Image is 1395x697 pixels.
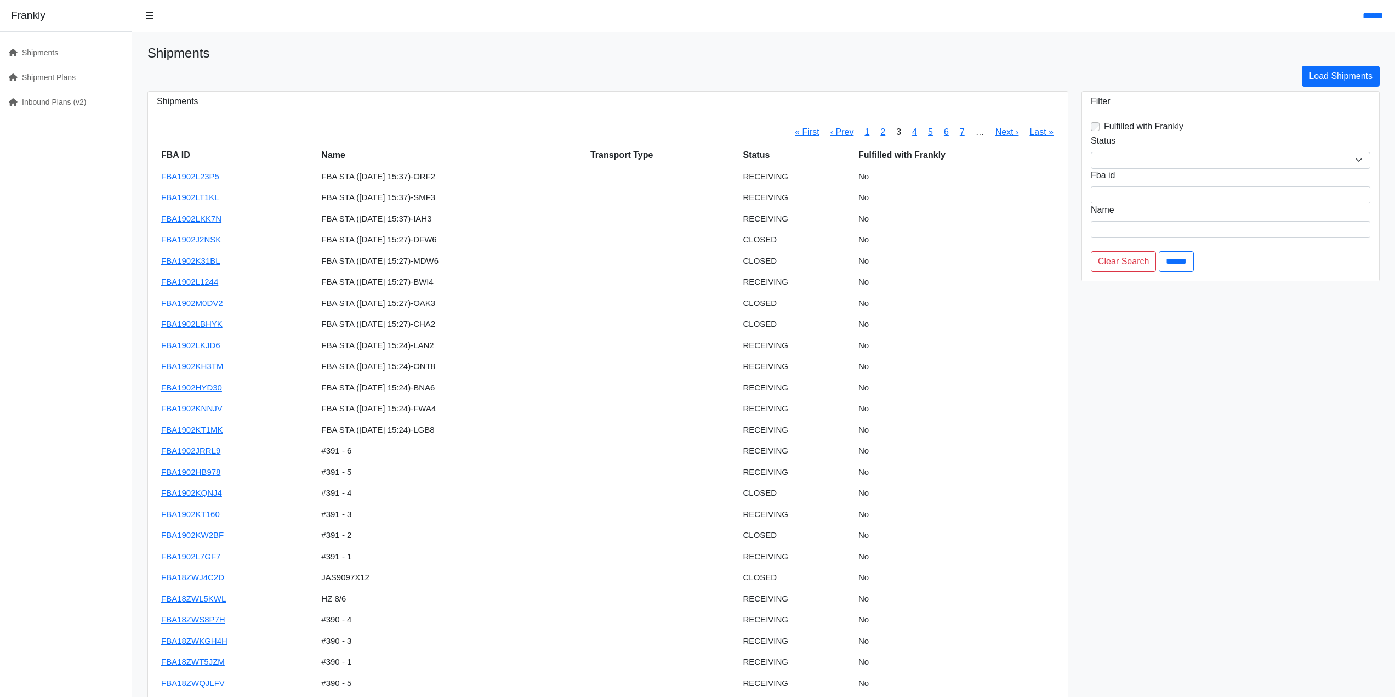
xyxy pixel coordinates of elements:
[854,356,1059,377] td: No
[161,573,224,582] a: FBA18ZWJ4C2D
[854,462,1059,483] td: No
[854,673,1059,694] td: No
[830,127,854,137] a: ‹ Prev
[789,120,1059,144] nav: pager
[161,657,225,666] a: FBA18ZWT5JZM
[317,525,586,546] td: #391 - 2
[161,277,218,286] a: FBA1902L1244
[854,293,1059,314] td: No
[317,609,586,631] td: #390 - 4
[738,251,853,272] td: CLOSED
[161,446,220,455] a: FBA1902JRRL9
[854,588,1059,610] td: No
[317,293,586,314] td: FBA STA ([DATE] 15:27)-OAK3
[317,314,586,335] td: FBA STA ([DATE] 15:27)-CHA2
[157,96,1059,106] h3: Shipments
[995,127,1019,137] a: Next ›
[1091,134,1115,148] label: Status
[854,229,1059,251] td: No
[317,251,586,272] td: FBA STA ([DATE] 15:27)-MDW6
[738,504,853,525] td: RECEIVING
[161,214,221,223] a: FBA1902LKK7N
[854,504,1059,525] td: No
[854,420,1059,441] td: No
[738,462,853,483] td: RECEIVING
[738,673,853,694] td: RECEIVING
[161,256,220,265] a: FBA1902K31BL
[738,166,853,188] td: RECEIVING
[738,546,853,568] td: RECEIVING
[738,525,853,546] td: CLOSED
[317,462,586,483] td: #391 - 5
[864,127,869,137] a: 1
[854,546,1059,568] td: No
[738,229,853,251] td: CLOSED
[317,229,586,251] td: FBA STA ([DATE] 15:27)-DFW6
[854,144,1059,166] th: Fulfilled with Frankly
[738,483,853,504] td: CLOSED
[854,651,1059,673] td: No
[738,567,853,588] td: CLOSED
[738,440,853,462] td: RECEIVING
[161,298,223,308] a: FBA1902M0DV2
[854,440,1059,462] td: No
[157,144,317,166] th: FBA ID
[854,314,1059,335] td: No
[161,552,220,561] a: FBA1902L7GF7
[891,120,907,144] span: 3
[1091,169,1115,182] label: Fba id
[161,615,225,624] a: FBA18ZWS8P7H
[854,335,1059,356] td: No
[161,192,219,202] a: FBA1902LT1KL
[738,293,853,314] td: CLOSED
[1091,251,1156,272] a: Clear Search
[738,631,853,652] td: RECEIVING
[317,144,586,166] th: Name
[854,525,1059,546] td: No
[161,509,220,519] a: FBA1902KT160
[738,651,853,673] td: RECEIVING
[738,420,853,441] td: RECEIVING
[317,651,586,673] td: #390 - 1
[317,166,586,188] td: FBA STA ([DATE] 15:37)-ORF2
[854,631,1059,652] td: No
[317,546,586,568] td: #391 - 1
[317,504,586,525] td: #391 - 3
[854,166,1059,188] td: No
[738,314,853,335] td: CLOSED
[161,488,222,497] a: FBA1902KQNJ4
[738,377,853,399] td: RECEIVING
[317,631,586,652] td: #390 - 3
[147,46,1380,61] h1: Shipments
[317,567,586,588] td: JAS9097X12
[317,187,586,208] td: FBA STA ([DATE] 15:37)-SMF3
[317,440,586,462] td: #391 - 6
[161,594,226,603] a: FBA18ZWL5KWL
[854,609,1059,631] td: No
[317,420,586,441] td: FBA STA ([DATE] 15:24)-LGB8
[795,127,819,137] a: « First
[317,398,586,420] td: FBA STA ([DATE] 15:24)-FWA4
[317,335,586,356] td: FBA STA ([DATE] 15:24)-LAN2
[1302,66,1380,87] a: Load Shipments
[1091,203,1114,217] label: Name
[1091,96,1370,106] h3: Filter
[317,356,586,377] td: FBA STA ([DATE] 15:24)-ONT8
[970,120,990,144] span: …
[161,383,222,392] a: FBA1902HYD30
[1104,120,1183,133] label: Fulfilled with Frankly
[960,127,965,137] a: 7
[738,356,853,377] td: RECEIVING
[854,483,1059,504] td: No
[161,172,219,181] a: FBA1902L23P5
[161,425,223,434] a: FBA1902KT1MK
[738,187,853,208] td: RECEIVING
[854,208,1059,230] td: No
[586,144,739,166] th: Transport Type
[317,208,586,230] td: FBA STA ([DATE] 15:37)-IAH3
[944,127,949,137] a: 6
[854,271,1059,293] td: No
[317,377,586,399] td: FBA STA ([DATE] 15:24)-BNA6
[738,588,853,610] td: RECEIVING
[854,377,1059,399] td: No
